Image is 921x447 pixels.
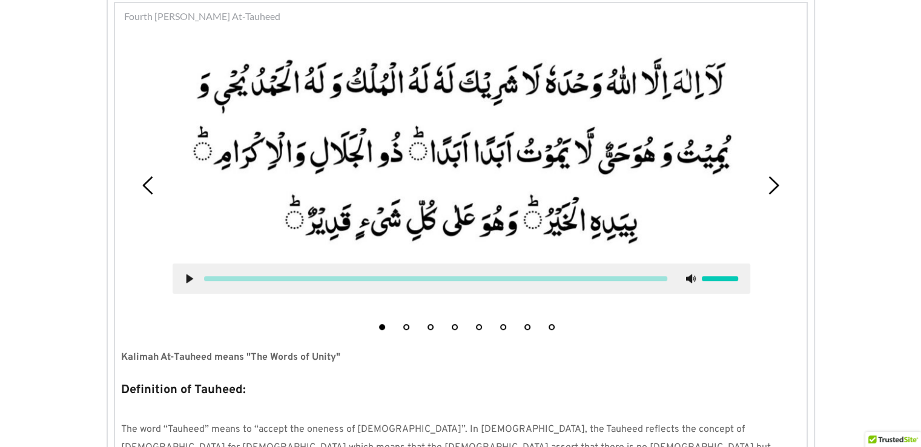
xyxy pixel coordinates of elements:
[500,324,506,330] button: 6 of 8
[403,324,409,330] button: 2 of 8
[379,324,385,330] button: 1 of 8
[124,9,280,24] span: Fourth [PERSON_NAME] At-Tauheed
[476,324,482,330] button: 5 of 8
[121,351,340,363] strong: Kalimah At-Tauheed means "The Words of Unity"
[427,324,434,330] button: 3 of 8
[121,382,246,398] strong: Definition of Tauheed:
[452,324,458,330] button: 4 of 8
[549,324,555,330] button: 8 of 8
[524,324,530,330] button: 7 of 8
